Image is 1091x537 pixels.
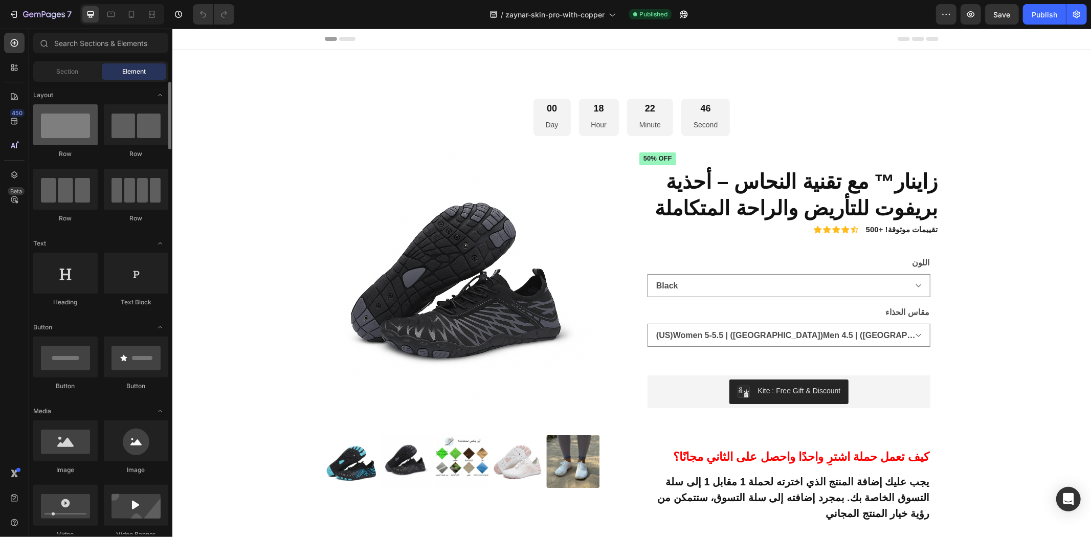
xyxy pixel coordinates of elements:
[713,277,758,291] legend: مقاس الحذاء
[485,447,757,490] strong: يجب عليك إضافة المنتج الذي اخترته لحملة 1 مقابل 1 إلى سلة التسوق الخاصة بك. بمجرد إضافته إلى سلة ...
[152,403,168,419] span: Toggle open
[419,74,434,86] div: 18
[467,90,488,103] p: Minute
[172,29,1091,537] iframe: Design area
[521,74,545,86] div: 46
[33,33,168,53] input: Search Sections & Elements
[467,124,504,137] pre: 50% off
[373,74,386,86] div: 00
[565,357,577,369] img: CMn-lpTL4P8CEAE=.png
[33,298,98,307] div: Heading
[104,298,168,307] div: Text Block
[152,319,168,335] span: Toggle open
[33,382,98,391] div: Button
[557,351,677,375] button: Kite : Free Gift & Discount
[152,235,168,252] span: Toggle open
[467,139,766,194] h1: زاينار™ مع تقنية النحاس – أحذية بريفوت للتأريض والراحة المتكاملة
[994,10,1011,19] span: Save
[193,4,234,25] div: Undo/Redo
[33,149,98,159] div: Row
[104,382,168,391] div: Button
[639,10,667,19] span: Published
[104,465,168,475] div: Image
[33,323,52,332] span: Button
[501,9,503,20] span: /
[57,67,79,76] span: Section
[104,149,168,159] div: Row
[586,357,669,368] div: Kite : Free Gift & Discount
[1032,9,1057,20] div: Publish
[373,90,386,103] p: Day
[694,196,765,205] strong: 500+ !تقييمات موثوقة
[152,87,168,103] span: Toggle open
[521,90,545,103] p: Second
[985,4,1019,25] button: Save
[4,4,76,25] button: 7
[33,465,98,475] div: Image
[739,227,758,241] legend: اللون
[122,67,146,76] span: Element
[1056,487,1081,511] div: Open Intercom Messenger
[467,74,488,86] div: 22
[8,187,25,195] div: Beta
[10,109,25,117] div: 450
[1023,4,1066,25] button: Publish
[419,90,434,103] p: Hour
[104,214,168,223] div: Row
[501,421,757,435] strong: كيف تعمل حملة اشترِ واحدًا واحصل على الثاني مجانًا؟
[67,8,72,20] p: 7
[33,91,53,100] span: Layout
[33,407,51,416] span: Media
[33,214,98,223] div: Row
[33,239,46,248] span: Text
[505,9,605,20] span: zaynar-skin-pro-with-copper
